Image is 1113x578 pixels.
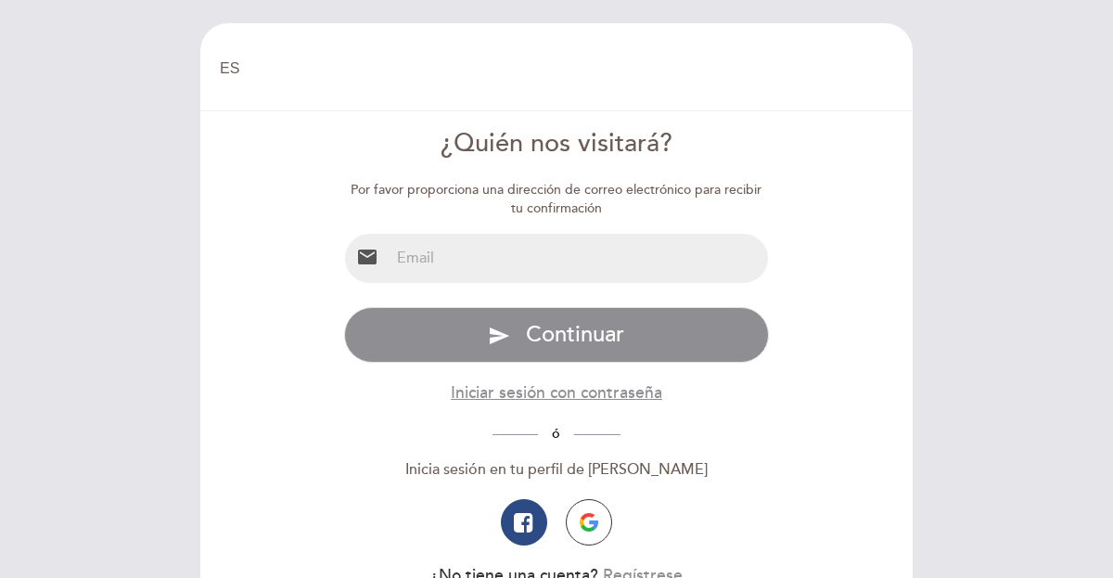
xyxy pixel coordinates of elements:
span: ó [538,426,574,442]
div: Inicia sesión en tu perfil de [PERSON_NAME] [344,459,770,481]
div: Por favor proporciona una dirección de correo electrónico para recibir tu confirmación [344,181,770,218]
button: Iniciar sesión con contraseña [451,381,662,405]
div: ¿Quién nos visitará? [344,126,770,162]
i: email [356,246,378,268]
i: send [488,325,510,347]
span: Continuar [526,321,624,348]
input: Email [390,234,769,283]
img: icon-google.png [580,513,598,532]
button: send Continuar [344,307,770,363]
